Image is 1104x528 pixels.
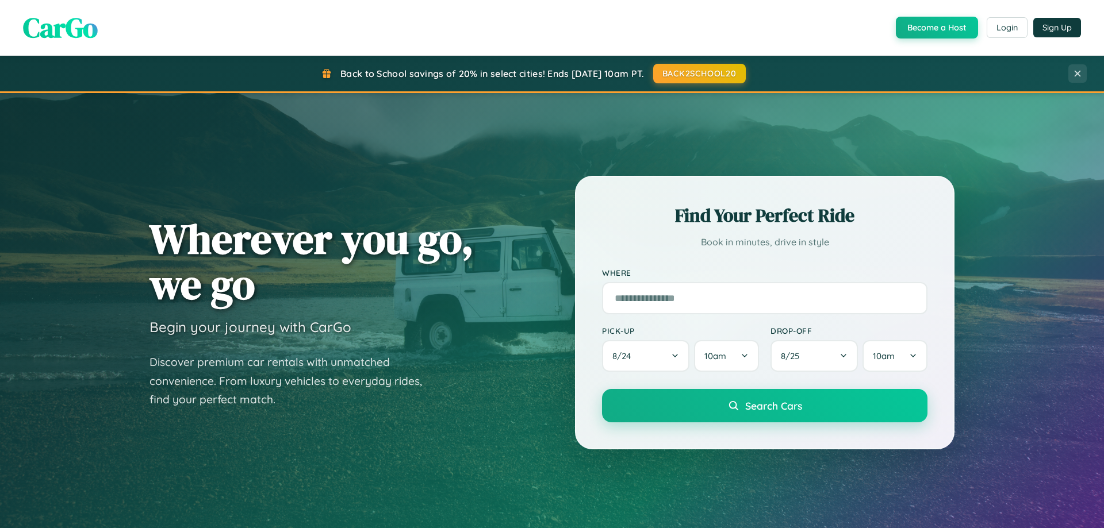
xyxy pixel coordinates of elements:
span: 8 / 25 [781,350,805,361]
span: CarGo [23,9,98,47]
span: Back to School savings of 20% in select cities! Ends [DATE] 10am PT. [340,68,644,79]
button: Become a Host [896,17,978,38]
h3: Begin your journey with CarGo [149,318,351,336]
button: Sign Up [1033,18,1081,37]
span: 8 / 24 [612,350,637,361]
button: Search Cars [602,389,927,422]
span: Search Cars [745,399,802,412]
label: Pick-up [602,326,759,336]
button: 8/24 [602,340,689,372]
p: Book in minutes, drive in style [602,234,927,250]
button: Login [987,17,1028,38]
span: 10am [704,350,726,361]
label: Drop-off [770,326,927,336]
button: 8/25 [770,340,858,372]
h2: Find Your Perfect Ride [602,203,927,228]
button: 10am [694,340,759,372]
button: 10am [862,340,927,372]
button: BACK2SCHOOL20 [653,64,746,83]
span: 10am [873,350,895,361]
h1: Wherever you go, we go [149,216,474,307]
p: Discover premium car rentals with unmatched convenience. From luxury vehicles to everyday rides, ... [149,353,437,409]
label: Where [602,268,927,278]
